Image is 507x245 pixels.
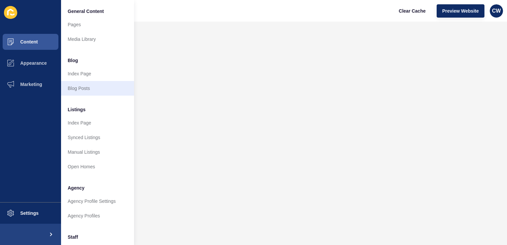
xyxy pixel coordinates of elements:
[61,208,134,223] a: Agency Profiles
[61,130,134,145] a: Synced Listings
[442,8,479,14] span: Preview Website
[68,106,86,113] span: Listings
[437,4,484,18] button: Preview Website
[393,4,431,18] button: Clear Cache
[399,8,426,14] span: Clear Cache
[61,194,134,208] a: Agency Profile Settings
[492,8,501,14] span: CW
[61,145,134,159] a: Manual Listings
[61,17,134,32] a: Pages
[61,32,134,46] a: Media Library
[68,8,104,15] span: General Content
[68,57,78,64] span: Blog
[61,159,134,174] a: Open Homes
[61,81,134,96] a: Blog Posts
[68,185,85,191] span: Agency
[61,116,134,130] a: Index Page
[61,66,134,81] a: Index Page
[68,234,78,240] span: Staff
